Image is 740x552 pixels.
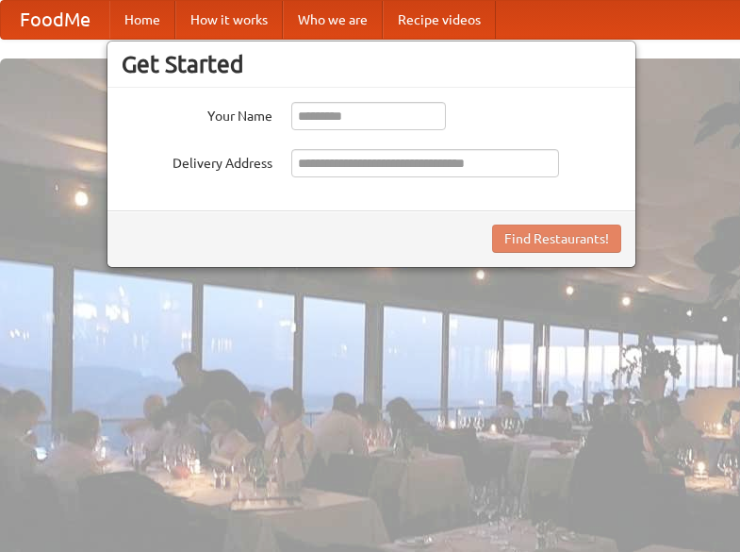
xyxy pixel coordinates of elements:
[122,50,621,78] h3: Get Started
[492,225,621,253] button: Find Restaurants!
[1,1,109,39] a: FoodMe
[109,1,175,39] a: Home
[122,149,272,173] label: Delivery Address
[122,102,272,125] label: Your Name
[383,1,496,39] a: Recipe videos
[175,1,283,39] a: How it works
[283,1,383,39] a: Who we are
